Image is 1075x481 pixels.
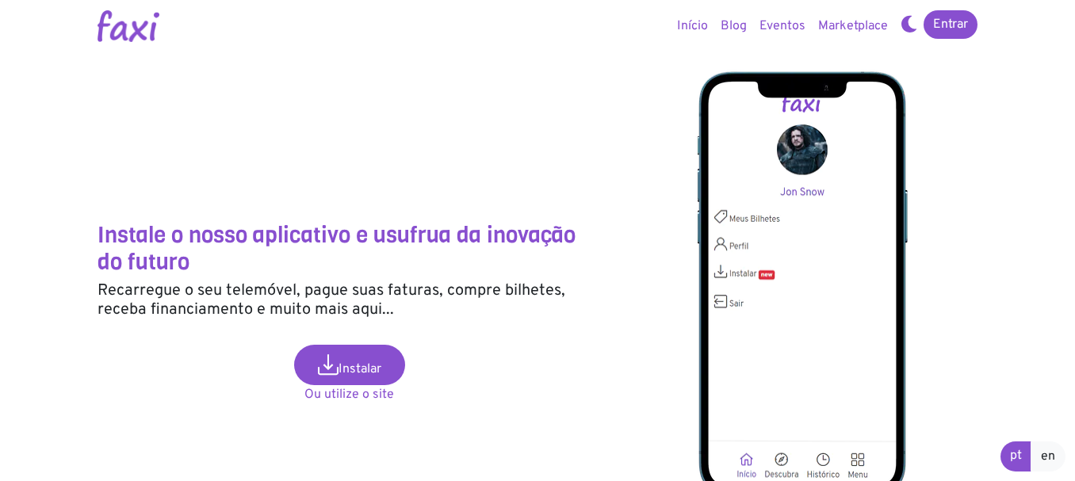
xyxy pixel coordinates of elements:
h3: Instale o nosso aplicativo e usufrua da inovação do futuro [98,222,601,275]
a: Instalar [294,345,405,385]
img: Logotipo Faxi Online [98,10,159,42]
a: pt [1000,441,1031,471]
a: Blog [714,10,753,42]
a: Entrar [924,10,977,39]
a: Marketplace [812,10,894,42]
a: Início [671,10,714,42]
h5: Recarregue o seu telemóvel, pague suas faturas, compre bilhetes, receba financiamento e muito mai... [98,281,601,319]
a: en [1031,441,1065,471]
a: Eventos [753,10,812,42]
a: Ou utilize o site [304,387,394,403]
